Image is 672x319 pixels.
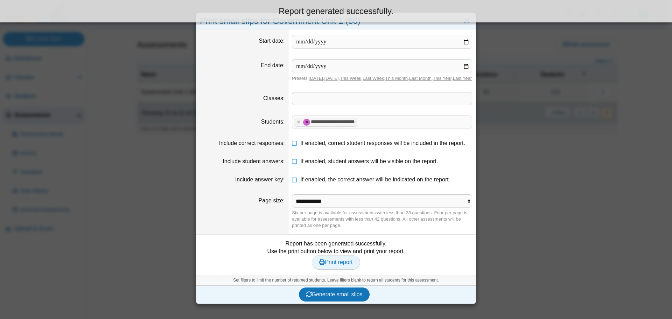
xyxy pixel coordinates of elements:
a: [DATE] [309,76,323,81]
x: remove tag [295,120,301,124]
label: Page size [259,197,285,203]
tags: ​ [292,92,472,105]
span: Print report [319,259,352,265]
a: Print report [312,255,360,269]
span: Eugene Carter [304,120,309,124]
a: This Week [340,76,361,81]
label: Students [261,119,285,125]
div: Set filters to limit the number of returned students. Leave filters blank to return all students ... [196,275,476,285]
label: Include answer key [235,176,285,182]
label: Include student answers [223,158,285,164]
button: Generate small slips [299,287,370,301]
div: Six per page is available for assessments with less than 28 questions. Four per page is available... [292,210,472,229]
tags: ​ [292,116,472,129]
a: Last Year [453,76,472,81]
span: If enabled, student answers will be visible on the report. [300,158,438,164]
a: This Year [433,76,452,81]
div: Report has been generated successfully. Use the print button below to view and print your report. [200,240,472,270]
label: Start date [259,38,285,44]
div: Presets: , , , , , , , [292,75,472,82]
a: This Month [385,76,408,81]
span: If enabled, the correct answer will be indicated on the report. [300,176,450,182]
div: Report generated successfully. [5,5,667,17]
a: Last Month [409,76,432,81]
a: Last Week [363,76,384,81]
label: Include correct responses [219,140,285,146]
span: Generate small slips [306,291,363,297]
a: [DATE] [324,76,339,81]
span: If enabled, correct student responses will be included in the report. [300,140,465,146]
label: End date [261,62,285,68]
label: Classes [263,95,285,101]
